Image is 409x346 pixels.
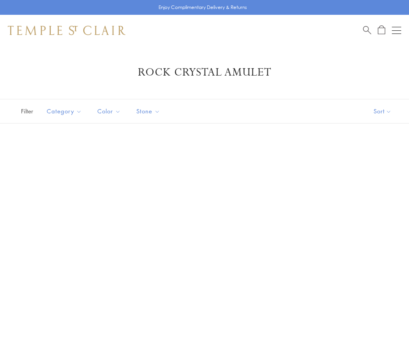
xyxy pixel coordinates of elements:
[8,26,125,35] img: Temple St. Clair
[93,106,127,116] span: Color
[356,99,409,123] button: Show sort by
[159,4,247,11] p: Enjoy Complimentary Delivery & Returns
[19,65,390,79] h1: Rock Crystal Amulet
[130,102,166,120] button: Stone
[378,25,385,35] a: Open Shopping Bag
[43,106,88,116] span: Category
[132,106,166,116] span: Stone
[392,26,401,35] button: Open navigation
[363,25,371,35] a: Search
[41,102,88,120] button: Category
[92,102,127,120] button: Color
